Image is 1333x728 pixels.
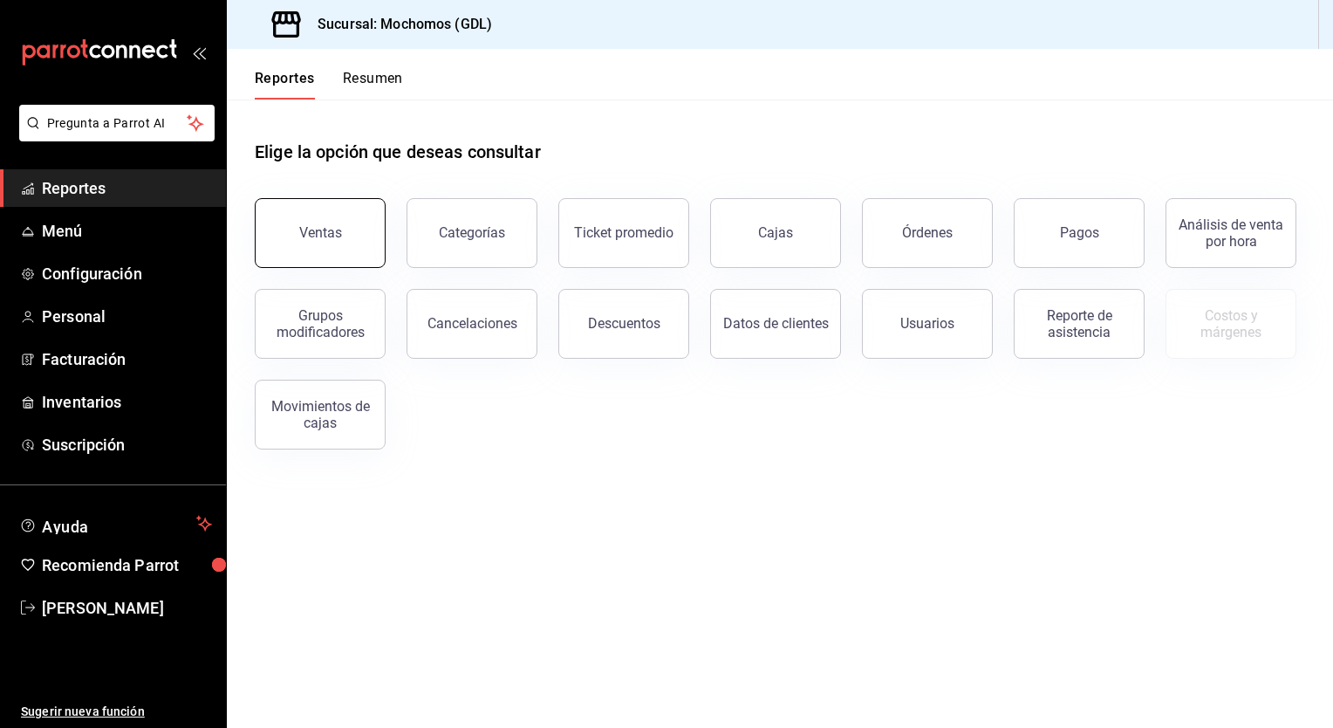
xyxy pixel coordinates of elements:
[304,14,492,35] h3: Sucursal: Mochomos (GDL)
[758,224,793,241] div: Cajas
[862,198,993,268] button: Órdenes
[42,179,106,197] font: Reportes
[42,350,126,368] font: Facturación
[588,315,660,332] div: Descuentos
[1166,198,1296,268] button: Análisis de venta por hora
[47,114,188,133] span: Pregunta a Parrot AI
[407,198,537,268] button: Categorías
[1014,289,1145,359] button: Reporte de asistencia
[192,45,206,59] button: open_drawer_menu
[255,380,386,450] button: Movimientos de cajas
[266,307,374,340] div: Grupos modificadores
[21,704,145,718] font: Sugerir nueva función
[1166,289,1296,359] button: Contrata inventarios para ver este reporte
[42,264,142,283] font: Configuración
[1177,216,1285,250] div: Análisis de venta por hora
[343,70,403,100] button: Resumen
[42,222,83,240] font: Menú
[255,139,541,165] h1: Elige la opción que deseas consultar
[1014,198,1145,268] button: Pagos
[1060,224,1099,241] div: Pagos
[42,436,125,454] font: Suscripción
[1025,307,1133,340] div: Reporte de asistencia
[1177,307,1285,340] div: Costos y márgenes
[574,224,673,241] div: Ticket promedio
[710,198,841,268] button: Cajas
[427,315,517,332] div: Cancelaciones
[42,599,164,617] font: [PERSON_NAME]
[266,398,374,431] div: Movimientos de cajas
[862,289,993,359] button: Usuarios
[558,198,689,268] button: Ticket promedio
[900,315,954,332] div: Usuarios
[42,393,121,411] font: Inventarios
[407,289,537,359] button: Cancelaciones
[255,70,403,100] div: Pestañas de navegación
[12,127,215,145] a: Pregunta a Parrot AI
[42,307,106,326] font: Personal
[255,70,315,87] font: Reportes
[299,224,342,241] div: Ventas
[42,556,179,574] font: Recomienda Parrot
[902,224,953,241] div: Órdenes
[439,224,505,241] div: Categorías
[558,289,689,359] button: Descuentos
[255,289,386,359] button: Grupos modificadores
[19,105,215,141] button: Pregunta a Parrot AI
[255,198,386,268] button: Ventas
[710,289,841,359] button: Datos de clientes
[723,315,829,332] div: Datos de clientes
[42,513,189,534] span: Ayuda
